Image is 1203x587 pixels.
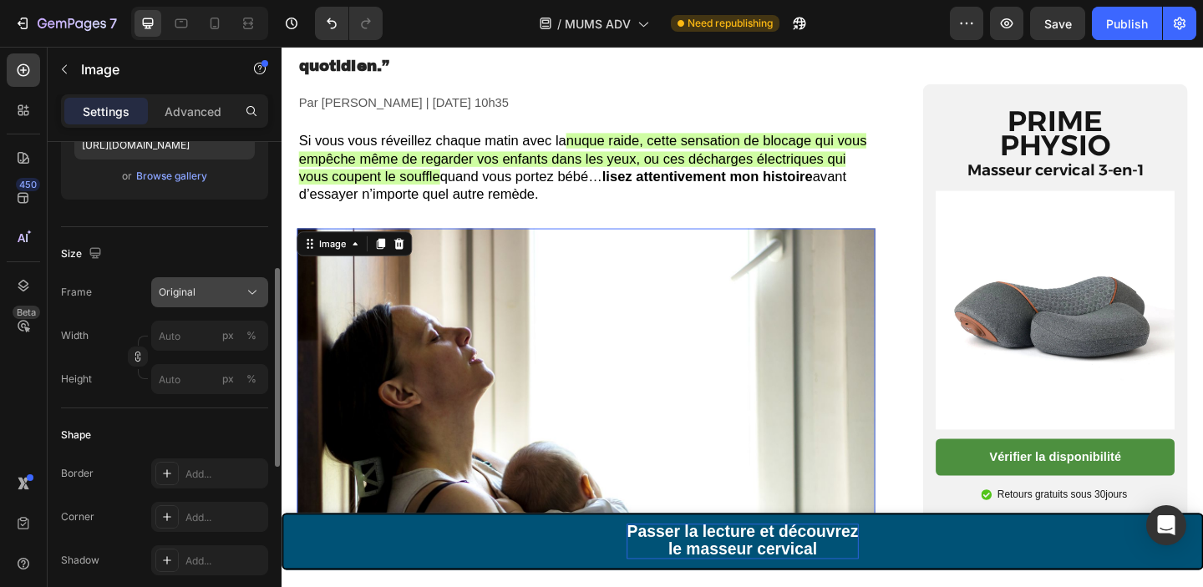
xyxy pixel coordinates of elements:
[38,206,74,221] div: Image
[781,61,902,125] span: PRIME PHYSIO
[241,326,261,346] button: px
[185,554,264,569] div: Add...
[61,372,92,387] label: Height
[420,536,582,555] span: le masseur cervical
[109,13,117,33] p: 7
[61,328,89,343] label: Width
[375,519,627,557] div: Rich Text Editor. Editing area: main
[222,328,234,343] div: px
[61,243,105,266] div: Size
[218,369,238,389] button: %
[218,326,238,346] button: %
[7,7,124,40] button: 7
[18,53,644,70] p: Par [PERSON_NAME] | [DATE] 10h35
[282,47,1203,587] iframe: Design area
[222,372,234,387] div: px
[1030,7,1085,40] button: Save
[151,277,268,307] button: Original
[135,168,208,185] button: Browse gallery
[151,321,268,351] input: px%
[348,133,577,149] strong: lisez attentivement mon histoire
[61,509,94,524] div: Corner
[557,15,561,33] span: /
[565,15,631,33] span: MUMS ADV
[1092,7,1162,40] button: Publish
[18,94,636,149] span: nuque raide, cette sensation de blocage qui vous empêche même de regarder vos enfants dans les ye...
[185,467,264,482] div: Add...
[61,285,92,300] label: Frame
[712,426,972,467] a: Vérifier la disponibilité
[1044,17,1072,31] span: Save
[18,94,309,110] span: Si vous vous réveillez chaque matin avec la
[61,466,94,481] div: Border
[18,133,614,169] span: quand vous portez bébé… avant d’essayer n’importe quel autre remède.
[246,328,256,343] div: %
[241,369,261,389] button: px
[246,372,256,387] div: %
[165,103,221,120] p: Advanced
[185,510,264,525] div: Add...
[16,178,40,191] div: 450
[779,478,920,495] p: Retours gratuits sous 30jours
[770,438,914,455] p: Vérifier la disponibilité
[688,16,773,31] span: Need republishing
[61,428,91,443] div: Shape
[1146,505,1186,545] div: Open Intercom Messenger
[74,129,255,159] input: https://example.com/image.jpg
[81,59,223,79] p: Image
[159,285,195,300] span: Original
[61,553,99,568] div: Shadow
[315,7,383,40] div: Undo/Redo
[122,166,132,186] span: or
[712,156,972,416] img: gempages_531932412842607509-bbcafffc-3219-4fa7-9198-817ff8db1b1d.webp
[136,169,207,184] div: Browse gallery
[1106,15,1148,33] div: Publish
[375,517,627,536] span: Passer la lecture et découvrez
[83,103,129,120] p: Settings
[728,68,955,146] h2: Masseur cervical 3-en-1
[13,306,40,319] div: Beta
[151,364,268,394] input: px%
